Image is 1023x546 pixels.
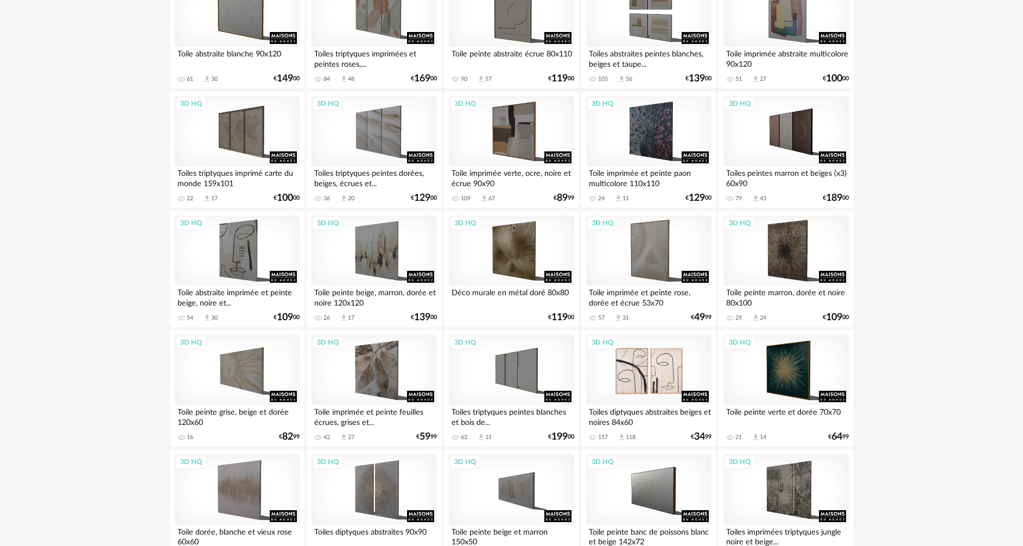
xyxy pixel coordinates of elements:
[420,433,430,441] span: 59
[488,195,495,202] div: 67
[449,455,481,469] div: 3D HQ
[414,314,430,321] span: 139
[828,433,849,441] div: € 99
[274,314,300,321] div: € 00
[581,330,716,447] a: 3D HQ Toiles diptyques abstraites beiges et noires 84x60 157 Download icon 118 €3499
[411,194,437,202] div: € 00
[203,194,211,202] span: Download icon
[581,91,716,208] a: 3D HQ Toile imprimée et peinte paon multicolore 110x110 24 Download icon 11 €12900
[411,314,437,321] div: € 00
[760,434,766,441] div: 14
[323,434,330,441] div: 42
[826,75,842,82] span: 100
[614,314,622,322] span: Download icon
[175,47,300,68] div: Toile abstraite blanche 90x120
[461,195,471,202] div: 109
[723,47,848,68] div: Toile imprimée abstraite multicolore 90x120
[551,314,568,321] span: 119
[340,194,348,202] span: Download icon
[175,455,207,469] div: 3D HQ
[312,335,344,350] div: 3D HQ
[691,433,711,441] div: € 99
[622,195,629,202] div: 11
[685,75,711,82] div: € 00
[735,434,742,441] div: 21
[175,285,300,307] div: Toile abstraite imprimée et peinte beige, noire et...
[587,335,618,350] div: 3D HQ
[694,433,705,441] span: 34
[416,433,437,441] div: € 99
[312,285,436,307] div: Toile peinte beige, marron, dorée et noire 120x120
[187,195,193,202] div: 22
[587,216,618,230] div: 3D HQ
[312,47,436,68] div: Toiles triptyques imprimées et peintes roses,...
[187,314,193,322] div: 54
[277,314,293,321] span: 109
[554,194,574,202] div: € 99
[735,195,742,202] div: 79
[461,75,467,83] div: 90
[724,335,755,350] div: 3D HQ
[282,433,293,441] span: 82
[211,75,218,83] div: 30
[760,75,766,83] div: 27
[586,47,711,68] div: Toiles abstraites peintes blanches, beiges et taupe...
[274,194,300,202] div: € 00
[622,314,629,322] div: 31
[586,166,711,188] div: Toile imprimée et peinte paon multicolore 110x110
[752,433,760,441] span: Download icon
[551,75,568,82] span: 119
[485,75,492,83] div: 57
[175,97,207,111] div: 3D HQ
[551,433,568,441] span: 199
[277,194,293,202] span: 100
[312,455,344,469] div: 3D HQ
[760,314,766,322] div: 24
[203,314,211,322] span: Download icon
[449,47,574,68] div: Toile peinte abstraite écrue 80x110
[348,314,354,322] div: 17
[548,433,574,441] div: € 00
[735,75,742,83] div: 51
[626,75,632,83] div: 56
[752,75,760,83] span: Download icon
[211,195,218,202] div: 17
[340,314,348,322] span: Download icon
[170,330,304,447] a: 3D HQ Toile peinte grise, beige et dorée 120x60 16 €8299
[279,433,300,441] div: € 99
[348,195,354,202] div: 20
[175,405,300,427] div: Toile peinte grise, beige et dorée 120x60
[724,455,755,469] div: 3D HQ
[694,314,705,321] span: 49
[831,433,842,441] span: 64
[598,195,605,202] div: 24
[175,216,207,230] div: 3D HQ
[203,75,211,83] span: Download icon
[307,330,441,447] a: 3D HQ Toile imprimée et peinte feuilles écrues, grises et... 42 Download icon 27 €5999
[312,216,344,230] div: 3D HQ
[312,405,436,427] div: Toile imprimée et peinte feuilles écrues, grises et...
[548,314,574,321] div: € 00
[175,166,300,188] div: Toiles triptyques imprimé carte du monde 159x101
[449,216,481,230] div: 3D HQ
[277,75,293,82] span: 149
[340,433,348,441] span: Download icon
[187,75,193,83] div: 61
[274,75,300,82] div: € 00
[461,434,467,441] div: 62
[480,194,488,202] span: Download icon
[752,194,760,202] span: Download icon
[340,75,348,83] span: Download icon
[449,285,574,307] div: Déco murale en métal doré 80x80
[414,75,430,82] span: 169
[823,314,849,321] div: € 00
[587,455,618,469] div: 3D HQ
[598,314,605,322] div: 57
[348,75,354,83] div: 48
[724,216,755,230] div: 3D HQ
[752,314,760,322] span: Download icon
[581,211,716,328] a: 3D HQ Toile imprimée et peinte rose, dorée et écrue 53x70 57 Download icon 31 €4999
[414,194,430,202] span: 129
[307,211,441,328] a: 3D HQ Toile peinte beige, marron, dorée et noire 120x120 26 Download icon 17 €13900
[598,434,608,441] div: 157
